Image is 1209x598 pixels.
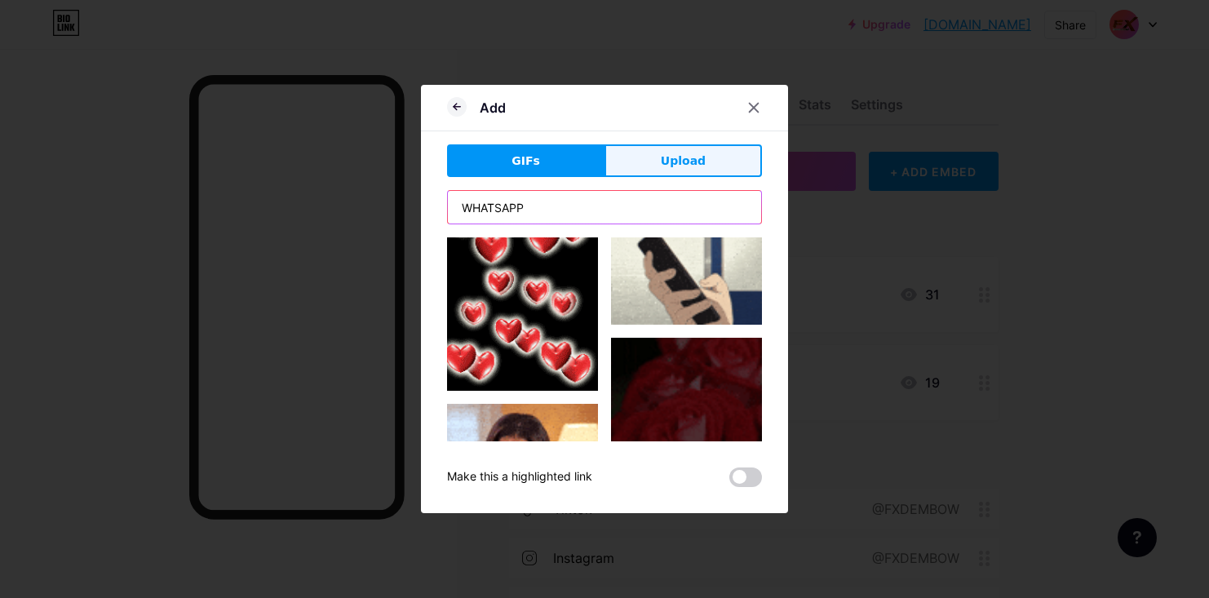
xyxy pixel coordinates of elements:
button: Upload [604,144,762,177]
span: GIFs [511,153,540,170]
img: Gihpy [611,338,762,554]
span: Upload [661,153,706,170]
img: Gihpy [447,404,598,555]
input: Search [448,191,761,224]
div: Add [480,98,506,117]
img: Gihpy [447,202,598,391]
div: Make this a highlighted link [447,467,592,487]
button: GIFs [447,144,604,177]
img: Gihpy [611,237,762,324]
